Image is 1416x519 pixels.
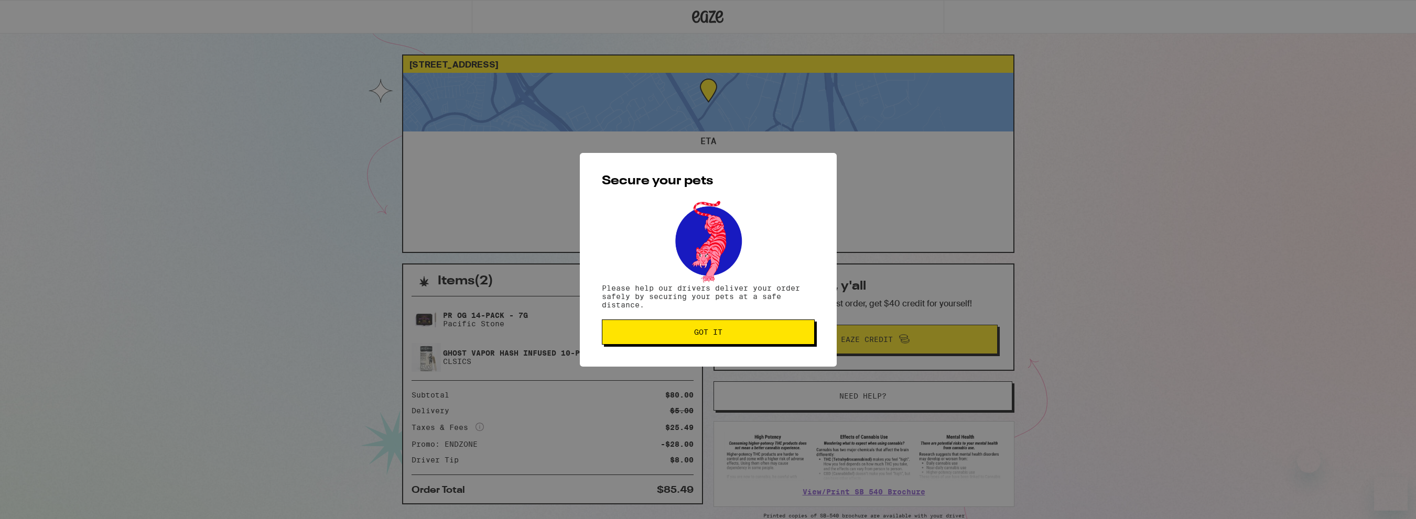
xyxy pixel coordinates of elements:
[1374,477,1408,511] iframe: Button to launch messaging window
[694,328,722,336] span: Got it
[602,175,815,187] h2: Secure your pets
[1297,449,1321,473] iframe: Close message
[602,284,815,309] p: Please help our drivers deliver your order safely by securing your pets at a safe distance.
[602,319,815,345] button: Got it
[665,198,751,284] img: pets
